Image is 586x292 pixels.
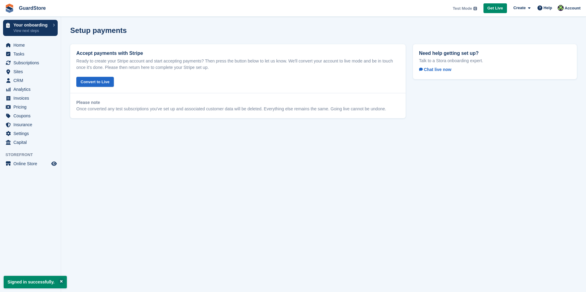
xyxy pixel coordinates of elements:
p: Once converted any test subscriptions you've set up and associated customer data will be deleted.... [76,106,400,112]
a: menu [3,159,58,168]
a: menu [3,138,58,147]
a: menu [3,67,58,76]
p: Talk to a Stora onboarding expert. [419,58,571,63]
span: Chat live now [419,67,451,72]
h1: Setup payments [70,26,127,34]
span: Capital [13,138,50,147]
span: Analytics [13,85,50,94]
h2: Accept payments with Stripe [76,50,400,56]
a: menu [3,112,58,120]
a: menu [3,76,58,85]
span: Storefront [5,152,61,158]
a: menu [3,85,58,94]
span: Coupons [13,112,50,120]
p: Your onboarding [13,23,50,27]
span: Subscriptions [13,59,50,67]
img: stora-icon-8386f47178a22dfd0bd8f6a31ec36ba5ce8667c1dd55bd0f319d3a0aa187defe.svg [5,4,14,13]
span: Help [544,5,552,11]
p: Signed in successfully. [4,276,67,288]
a: Preview store [50,160,58,167]
span: Online Store [13,159,50,168]
button: Convert to Live [76,77,114,87]
a: menu [3,59,58,67]
span: Insurance [13,120,50,129]
span: Create [513,5,526,11]
a: menu [3,50,58,58]
h3: Please note [76,99,400,106]
span: Tasks [13,50,50,58]
span: Test Mode [453,5,472,12]
img: icon-info-grey-7440780725fd019a000dd9b08b2336e03edf1995a4989e88bcd33f0948082b44.svg [473,7,477,10]
span: Settings [13,129,50,138]
a: menu [3,129,58,138]
span: Account [565,5,581,11]
a: menu [3,94,58,102]
span: CRM [13,76,50,85]
h2: Need help getting set up? [419,50,571,56]
a: menu [3,103,58,111]
a: GuardStore [16,3,48,13]
a: Get Live [483,3,507,13]
a: menu [3,41,58,49]
span: Sites [13,67,50,76]
p: View next steps [13,28,50,34]
span: Home [13,41,50,49]
span: Get Live [487,5,503,11]
a: Your onboarding View next steps [3,20,58,36]
span: Pricing [13,103,50,111]
span: Invoices [13,94,50,102]
img: John Dean [558,5,564,11]
a: Chat live now [419,66,456,73]
a: menu [3,120,58,129]
p: Ready to create your Stripe account and start accepting payments? Then press the button below to ... [76,58,400,71]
